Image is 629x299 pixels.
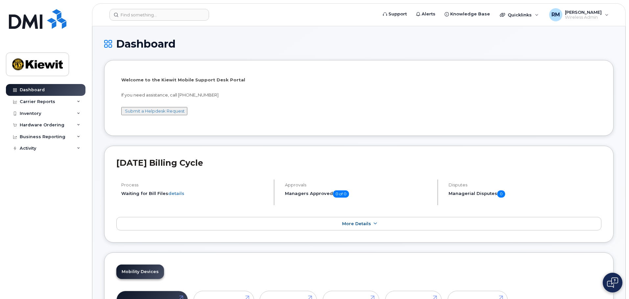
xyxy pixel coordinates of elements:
a: Submit a Helpdesk Request [125,108,185,114]
h4: Disputes [449,182,601,187]
h2: [DATE] Billing Cycle [116,158,601,168]
p: If you need assistance, call [PHONE_NUMBER] [121,92,596,98]
h5: Managers Approved [285,190,432,198]
h4: Process [121,182,268,187]
span: 0 [497,190,505,198]
h5: Managerial Disputes [449,190,601,198]
p: Welcome to the Kiewit Mobile Support Desk Portal [121,77,596,83]
img: Open chat [607,277,618,288]
button: Submit a Helpdesk Request [121,107,187,115]
a: details [168,191,184,196]
li: Waiting for Bill Files [121,190,268,197]
a: Mobility Devices [116,265,164,279]
h4: Approvals [285,182,432,187]
span: 0 of 0 [333,190,349,198]
h1: Dashboard [104,38,614,50]
span: More Details [342,221,371,226]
